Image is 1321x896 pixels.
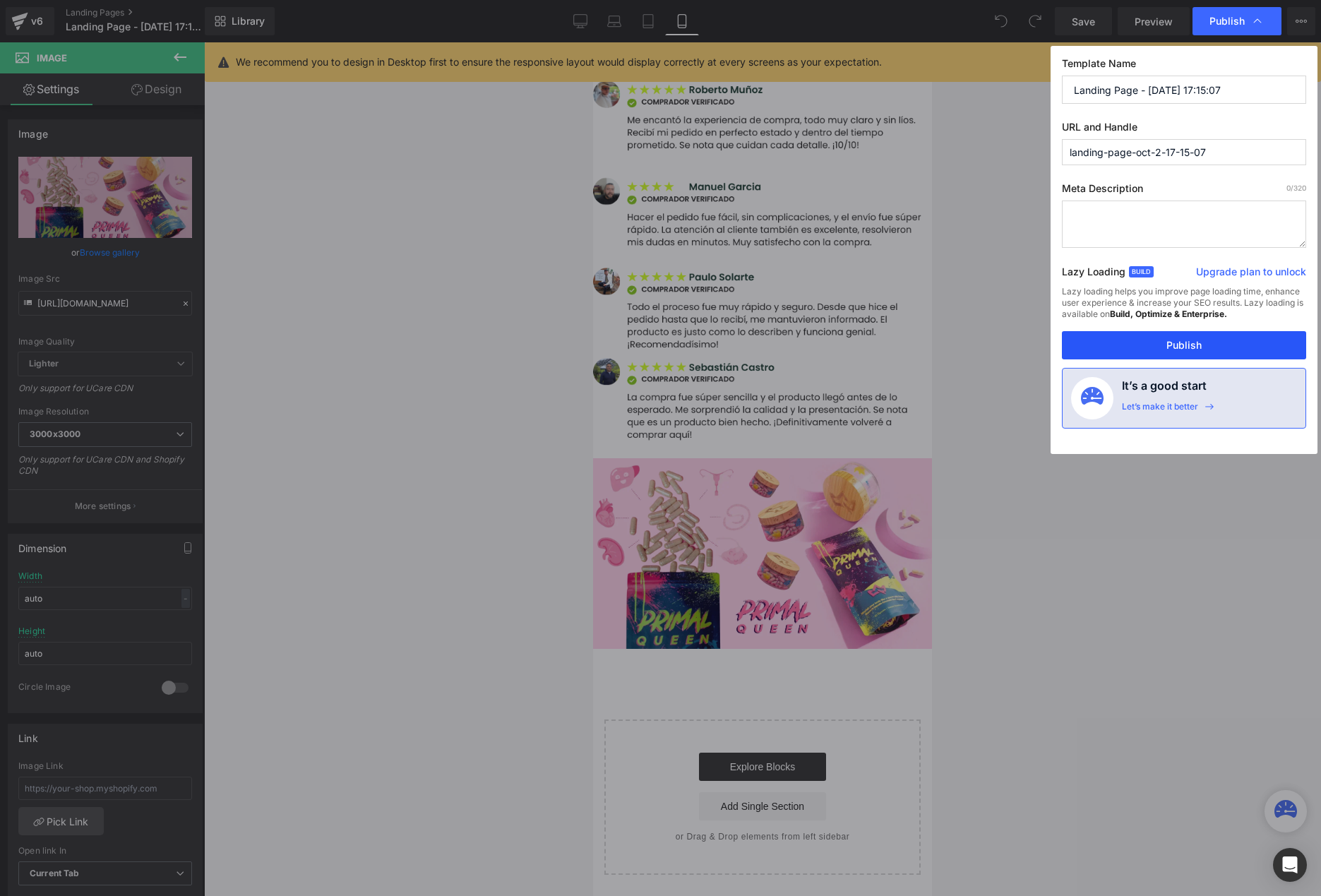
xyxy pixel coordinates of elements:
span: 0 [1286,184,1291,192]
label: Template Name [1062,57,1306,76]
a: Add Single Section [106,750,233,778]
img: onboarding-status.svg [1081,387,1104,410]
button: Publish [1062,331,1306,359]
a: Explore Blocks [106,710,233,739]
h4: It’s a good start [1122,377,1207,401]
span: /320 [1286,184,1306,192]
label: Meta Description [1062,182,1306,201]
div: Open Intercom Messenger [1273,848,1307,882]
span: Build [1129,266,1154,277]
label: URL and Handle [1062,121,1306,139]
strong: Build, Optimize & Enterprise. [1110,309,1227,319]
span: Publish [1209,15,1245,28]
p: or Drag & Drop elements from left sidebar [34,789,305,799]
label: Lazy Loading [1062,263,1125,286]
div: Lazy loading helps you improve page loading time, enhance user experience & increase your SEO res... [1062,286,1306,331]
a: Upgrade plan to unlock [1196,265,1306,285]
div: Let’s make it better [1122,401,1198,419]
